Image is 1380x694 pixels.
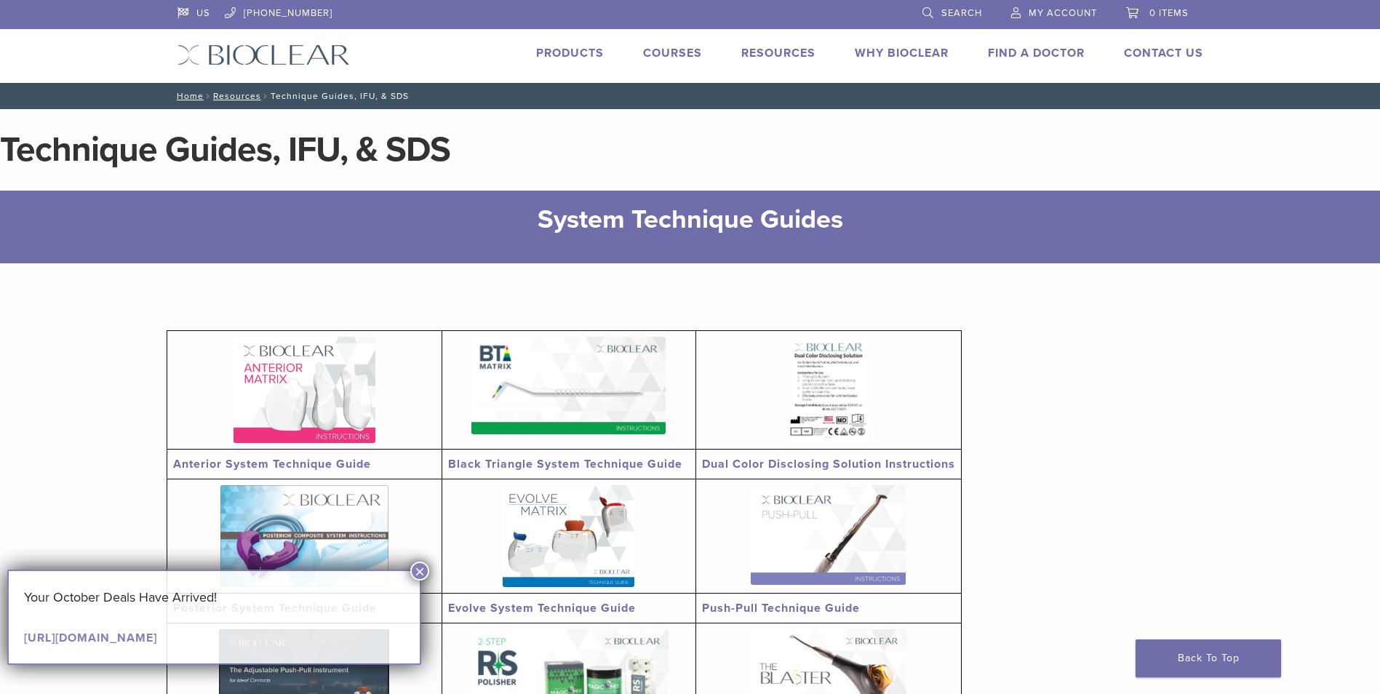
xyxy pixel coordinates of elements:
[261,92,271,100] span: /
[536,46,604,60] a: Products
[172,91,204,101] a: Home
[855,46,949,60] a: Why Bioclear
[702,457,955,471] a: Dual Color Disclosing Solution Instructions
[213,91,261,101] a: Resources
[941,7,982,19] span: Search
[204,92,213,100] span: /
[24,586,404,608] p: Your October Deals Have Arrived!
[643,46,702,60] a: Courses
[988,46,1085,60] a: Find A Doctor
[1124,46,1203,60] a: Contact Us
[410,562,429,581] button: Close
[173,457,371,471] a: Anterior System Technique Guide
[448,457,682,471] a: Black Triangle System Technique Guide
[167,83,1214,109] nav: Technique Guides, IFU, & SDS
[1136,639,1281,677] a: Back To Top
[448,601,636,615] a: Evolve System Technique Guide
[241,202,1139,237] h2: System Technique Guides
[178,44,350,65] img: Bioclear
[24,631,157,645] a: [URL][DOMAIN_NAME]
[702,601,860,615] a: Push-Pull Technique Guide
[1149,7,1189,19] span: 0 items
[741,46,815,60] a: Resources
[1029,7,1097,19] span: My Account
